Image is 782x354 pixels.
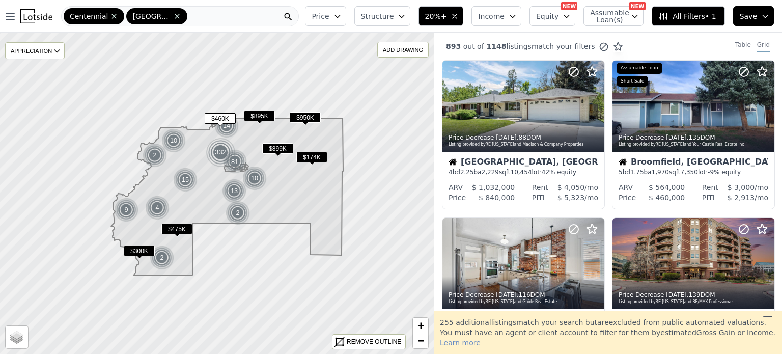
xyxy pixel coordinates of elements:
img: g1.png [114,198,139,222]
div: 2 [143,143,167,168]
div: PITI [532,193,545,203]
button: Structure [354,6,410,26]
div: $950K [290,112,321,127]
a: Zoom out [413,333,428,348]
span: $950K [290,112,321,123]
div: 14 [214,114,239,138]
div: /mo [545,193,598,203]
div: $460K [205,113,236,128]
div: Price [619,193,636,203]
span: All Filters • 1 [658,11,716,21]
button: Save [733,6,774,26]
div: 10 [242,166,267,190]
div: 13 [222,179,246,203]
img: g1.png [143,143,167,168]
div: Price Decrease , 135 DOM [619,133,769,142]
span: 2,229 [482,169,499,176]
div: 2 [150,246,174,270]
button: Assumable Loan(s) [583,6,644,26]
span: $ 840,000 [479,194,515,202]
img: g1.png [145,196,170,220]
span: − [417,334,424,347]
div: $895K [244,111,275,125]
button: Equity [529,6,575,26]
div: 4 [145,196,170,220]
img: g1.png [161,128,186,153]
div: Grid [757,41,770,52]
div: $899K [262,143,293,158]
img: g1.png [222,179,247,203]
div: Assumable Loan [617,63,662,74]
div: 81 [222,149,248,175]
div: Rent [532,182,548,193]
time: 2025-08-06 14:40 [666,291,687,298]
button: Income [471,6,521,26]
span: 1148 [484,42,507,50]
time: 2025-08-06 19:02 [666,134,687,141]
span: $300K [124,246,155,256]
div: [GEOGRAPHIC_DATA], [GEOGRAPHIC_DATA] [449,158,598,168]
div: Price Decrease , 116 DOM [449,291,599,299]
button: Price [305,6,346,26]
div: 4 bd 2.25 ba sqft lot · 42% equity [449,168,598,176]
div: Rent [702,182,718,193]
img: g1.png [242,166,267,190]
img: House [449,158,457,166]
span: Assumable Loan(s) [590,9,623,23]
img: Lotside [20,9,52,23]
span: $ 564,000 [649,183,685,192]
div: /mo [715,193,768,203]
span: + [417,319,424,332]
span: match your filters [532,41,595,51]
time: 2025-08-06 20:27 [496,134,517,141]
span: 1,970 [652,169,669,176]
img: g1.png [173,168,198,192]
span: Income [478,11,505,21]
span: Centennial [70,11,108,21]
div: $300K [124,246,155,260]
div: Table [735,41,751,52]
span: [GEOGRAPHIC_DATA]-[GEOGRAPHIC_DATA]-[GEOGRAPHIC_DATA] [132,11,171,21]
div: 2 [226,201,250,225]
div: Price [449,193,466,203]
span: Save [740,11,757,21]
span: 20%+ [425,11,447,21]
span: Price [312,11,329,21]
div: $174K [296,152,327,167]
span: $460K [205,113,236,124]
div: PITI [702,193,715,203]
div: ARV [619,182,633,193]
div: 332 [205,137,236,168]
div: /mo [548,182,598,193]
a: Layers [6,326,28,348]
span: $ 3,000 [728,183,755,192]
span: Learn more [440,339,481,347]
time: 2025-08-06 14:45 [496,291,517,298]
div: Listing provided by RE [US_STATE] and Guide Real Estate [449,299,599,305]
div: /mo [718,182,768,193]
img: g2.png [222,149,248,175]
span: $895K [244,111,275,121]
span: 893 [446,42,461,50]
span: $ 5,323 [557,194,584,202]
div: 255 additional listing s match your search but are excluded from public automated valuations. You... [434,311,782,354]
div: 9 [114,198,138,222]
div: ARV [449,182,463,193]
span: 7,350 [681,169,698,176]
span: $ 1,032,000 [472,183,515,192]
div: NEW [629,2,646,10]
div: Short Sale [617,76,648,87]
span: $ 2,913 [728,194,755,202]
span: 10,454 [511,169,532,176]
a: Price Decrease [DATE],135DOMListing provided byRE [US_STATE]and Your Castle Real Estate IncAssuma... [612,60,774,209]
span: $475K [161,224,192,234]
div: Listing provided by RE [US_STATE] and Your Castle Real Estate Inc [619,142,769,148]
div: Listing provided by RE [US_STATE] and RE/MAX Professionals [619,299,769,305]
div: $475K [161,224,192,238]
div: ADD DRAWING [378,42,428,57]
span: Equity [536,11,558,21]
img: g5.png [205,137,236,168]
div: REMOVE OUTLINE [347,337,401,346]
a: Zoom in [413,318,428,333]
div: Price Decrease , 139 DOM [619,291,769,299]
